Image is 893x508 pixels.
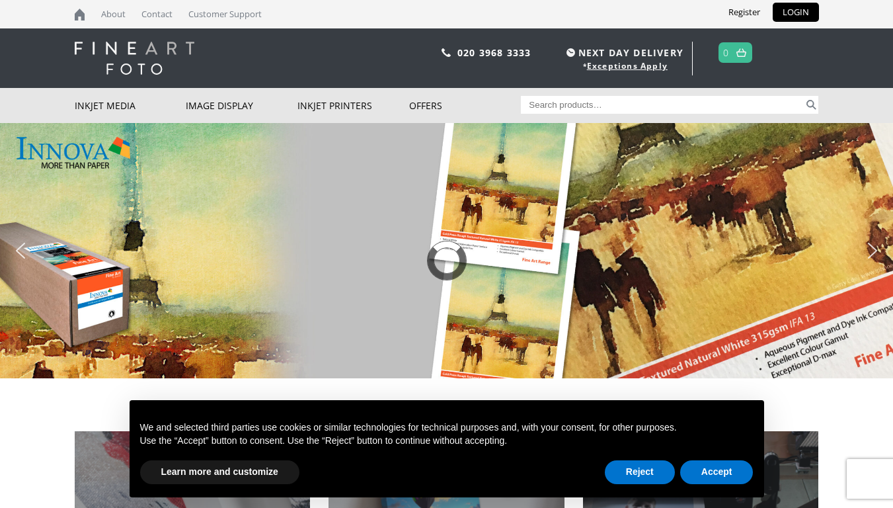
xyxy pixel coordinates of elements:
[409,88,521,123] a: Offers
[297,88,409,123] a: Inkjet Printers
[521,96,804,114] input: Search products…
[457,46,531,59] a: 020 3968 3333
[442,48,451,57] img: phone.svg
[563,45,683,60] span: NEXT DAY DELIVERY
[605,460,675,484] button: Reject
[804,96,819,114] button: Search
[75,88,186,123] a: Inkjet Media
[186,88,297,123] a: Image Display
[773,3,819,22] a: LOGIN
[587,60,668,71] a: Exceptions Apply
[736,48,746,57] img: basket.svg
[566,48,575,57] img: time.svg
[140,421,754,435] p: We and selected third parties use cookies or similar technologies for technical purposes and, wit...
[140,460,299,484] button: Learn more and customize
[75,42,194,75] img: logo-white.svg
[723,43,729,62] a: 0
[718,3,770,22] a: Register
[140,435,754,448] p: Use the “Accept” button to consent. Use the “Reject” button to continue without accepting.
[680,460,754,484] button: Accept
